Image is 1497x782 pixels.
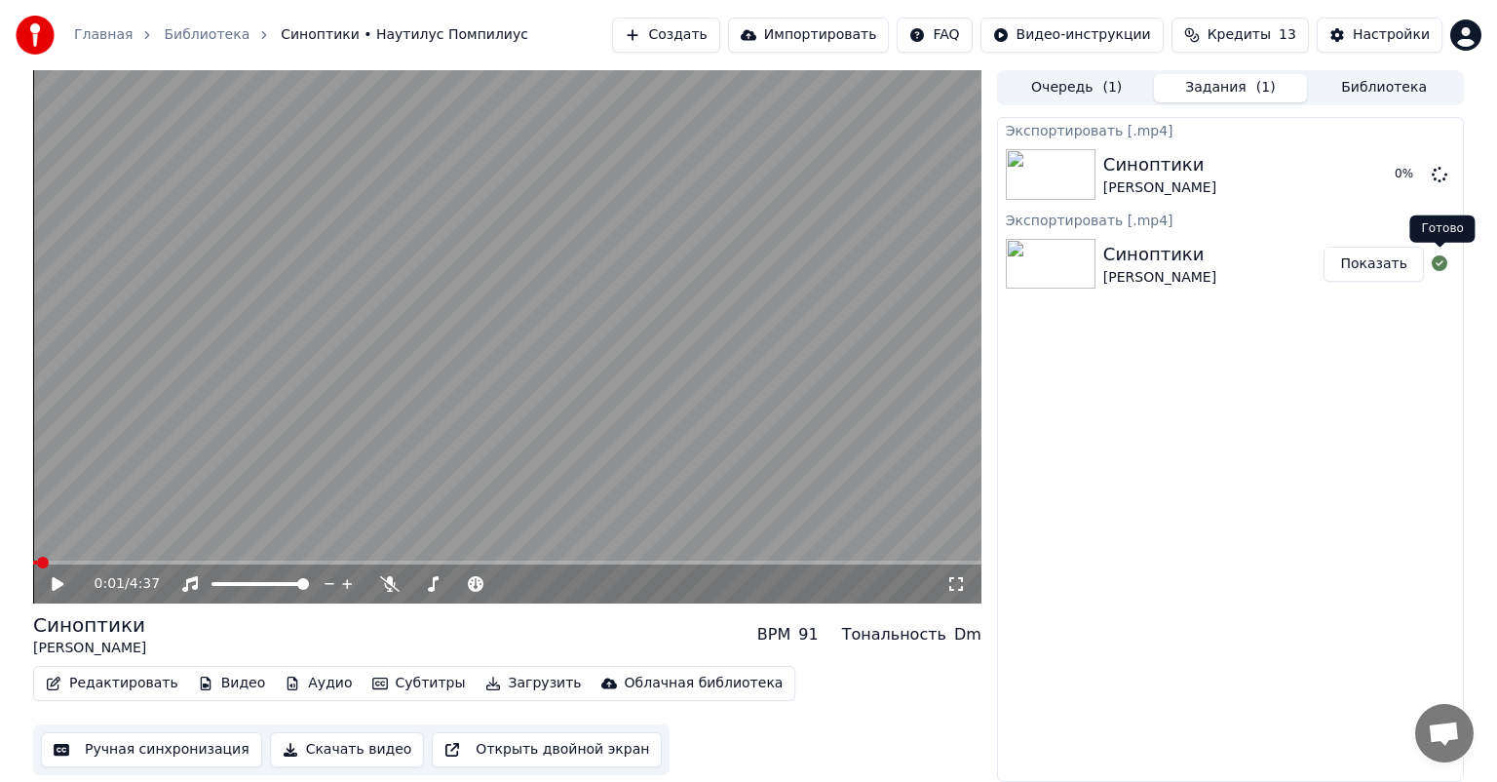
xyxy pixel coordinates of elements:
[432,732,662,767] button: Открыть двойной экран
[1208,25,1271,45] span: Кредиты
[1171,18,1309,53] button: Кредиты13
[164,25,249,45] a: Библиотека
[130,574,160,594] span: 4:37
[897,18,972,53] button: FAQ
[478,670,590,697] button: Загрузить
[1395,167,1424,182] div: 0 %
[270,732,425,767] button: Скачать видео
[16,16,55,55] img: youka
[1409,215,1475,243] div: Готово
[728,18,890,53] button: Импортировать
[1103,268,1216,288] div: [PERSON_NAME]
[41,732,262,767] button: Ручная синхронизация
[1324,247,1424,282] button: Показать
[281,25,528,45] span: Синоптики • Наутилус Помпилиус
[1353,25,1430,45] div: Настройки
[798,623,818,646] div: 91
[1279,25,1296,45] span: 13
[1154,74,1308,102] button: Задания
[33,611,146,639] div: Синоптики
[612,18,719,53] button: Создать
[1415,704,1474,762] a: Открытый чат
[842,623,946,646] div: Тональность
[1000,74,1154,102] button: Очередь
[74,25,528,45] nav: breadcrumb
[95,574,141,594] div: /
[625,674,784,693] div: Облачная библиотека
[1256,78,1276,98] span: ( 1 )
[33,639,146,658] div: [PERSON_NAME]
[1307,74,1461,102] button: Библиотека
[1102,78,1122,98] span: ( 1 )
[38,670,186,697] button: Редактировать
[365,670,474,697] button: Субтитры
[1103,151,1216,178] div: Синоптики
[757,623,790,646] div: BPM
[277,670,360,697] button: Аудио
[1317,18,1442,53] button: Настройки
[998,208,1463,231] div: Экспортировать [.mp4]
[998,118,1463,141] div: Экспортировать [.mp4]
[980,18,1164,53] button: Видео-инструкции
[95,574,125,594] span: 0:01
[74,25,133,45] a: Главная
[1103,241,1216,268] div: Синоптики
[954,623,981,646] div: Dm
[1103,178,1216,198] div: [PERSON_NAME]
[190,670,274,697] button: Видео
